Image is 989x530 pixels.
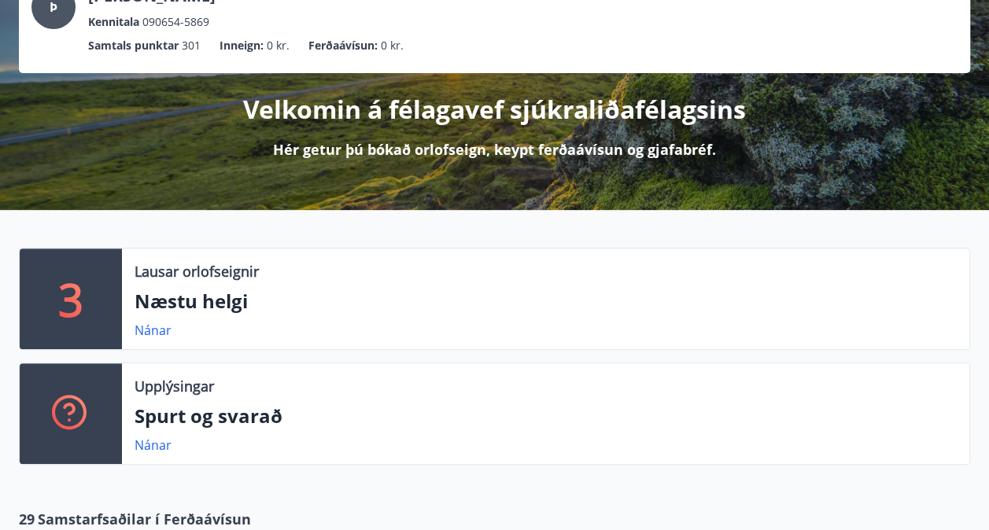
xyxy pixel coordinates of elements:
[135,436,172,454] a: Nánar
[381,37,404,54] span: 0 kr.
[243,92,746,127] p: Velkomin á félagavef sjúkraliðafélagsins
[182,37,201,54] span: 301
[308,37,378,54] p: Ferðaávísun :
[273,139,716,160] p: Hér getur þú bókað orlofseign, keypt ferðaávísun og gjafabréf.
[88,13,139,31] p: Kennitala
[135,322,172,339] a: Nánar
[135,403,957,429] p: Spurt og svarað
[135,261,259,282] p: Lausar orlofseignir
[135,288,957,315] p: Næstu helgi
[19,509,35,529] span: 29
[38,509,251,529] span: Samstarfsaðilar í Ferðaávísun
[58,269,83,329] p: 3
[220,37,264,54] p: Inneign :
[88,37,179,54] p: Samtals punktar
[267,37,290,54] span: 0 kr.
[135,376,214,396] p: Upplýsingar
[142,13,209,31] span: 090654-5869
